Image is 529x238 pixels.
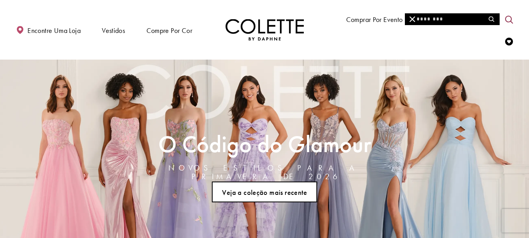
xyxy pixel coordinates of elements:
[226,19,304,41] img: Colette por Daphne
[422,8,486,30] a: Conheça o designer
[27,26,81,35] font: Encontre uma loja
[14,19,83,41] a: Encontre uma loja
[405,13,420,25] button: Fechar pesquisa
[212,182,317,202] a: Veja a nova coleção The Glamour Code TODOS OS NOVOS ESTILOS PARA A PRIMAVERA DE 2026
[168,163,361,182] font: NOVOS ESTILOS PARA A PRIMAVERA DE 2026
[503,8,515,30] a: Alternar pesquisa
[146,26,192,35] font: Compre por cor
[503,30,515,52] a: Verificar lista de desejos
[144,19,194,41] span: Compre por cor
[405,13,500,25] div: Formulário de pesquisa
[222,188,307,197] font: Veja a coleção mais recente
[484,13,499,25] button: Enviar pesquisa
[158,129,371,159] font: O Código do Glamour
[102,26,125,35] font: Vestidos
[346,15,403,24] font: Comprar por evento
[226,19,304,41] a: Visite a página inicial
[405,13,499,25] input: Procurar
[100,19,127,41] span: Vestidos
[344,8,405,30] span: Comprar por evento
[152,178,377,205] ul: Links do controle deslizante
